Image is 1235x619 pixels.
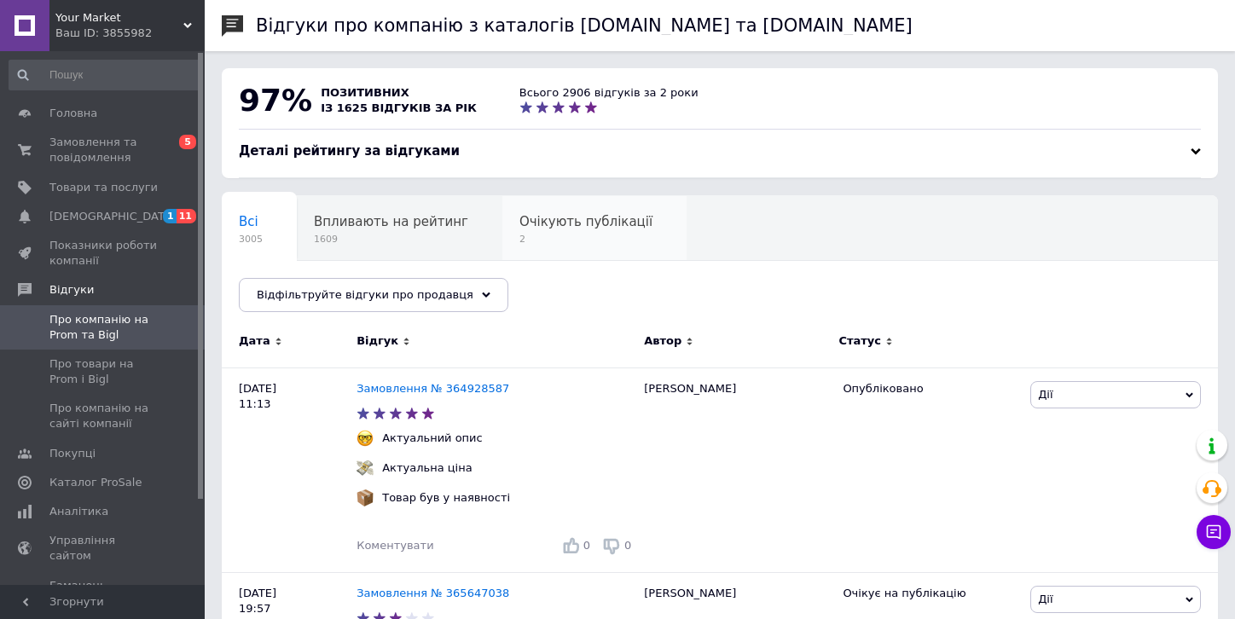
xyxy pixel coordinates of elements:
span: 3005 [239,233,263,246]
img: :money_with_wings: [357,460,374,477]
span: Деталі рейтингу за відгуками [239,143,460,159]
span: 0 [583,539,590,552]
span: Дії [1038,388,1052,401]
span: позитивних [321,86,409,99]
span: Показники роботи компанії [49,238,158,269]
div: Деталі рейтингу за відгуками [239,142,1201,160]
span: Управління сайтом [49,533,158,564]
div: Товар був у наявності [378,490,514,506]
span: Автор [644,333,681,349]
span: 97% [239,83,312,118]
div: [PERSON_NAME] [635,367,834,572]
button: Чат з покупцем [1197,515,1231,549]
span: Про компанію на сайті компанії [49,401,158,431]
div: Очікує на публікацію [843,586,1018,601]
div: Опубліковано [843,381,1018,396]
span: Статус [838,333,881,349]
span: із 1625 відгуків за рік [321,101,477,114]
span: Аналітика [49,504,108,519]
span: Відгуки [49,282,94,298]
h1: Відгуки про компанію з каталогів [DOMAIN_NAME] та [DOMAIN_NAME] [256,15,913,36]
span: 0 [624,539,631,552]
div: Актуальна ціна [378,460,476,476]
span: Покупці [49,446,96,461]
img: :package: [357,489,374,506]
input: Пошук [9,60,201,90]
div: Опубліковані без коментаря [222,261,446,326]
span: Замовлення та повідомлення [49,135,158,165]
span: Впливають на рейтинг [314,214,468,229]
span: Про компанію на Prom та Bigl [49,312,158,343]
span: Товари та послуги [49,180,158,195]
span: Коментувати [357,539,433,552]
span: 1609 [314,233,468,246]
div: Ваш ID: 3855982 [55,26,205,41]
span: 2 [519,233,652,246]
div: Коментувати [357,538,433,553]
span: Дата [239,333,270,349]
span: Your Market [55,10,183,26]
a: Замовлення № 364928587 [357,382,509,395]
span: 5 [179,135,196,149]
img: :nerd_face: [357,430,374,447]
span: Відфільтруйте відгуки про продавця [257,288,473,301]
span: Про товари на Prom і Bigl [49,356,158,387]
span: Гаманець компанії [49,578,158,609]
a: Замовлення № 365647038 [357,587,509,599]
span: Відгук [357,333,398,349]
span: Опубліковані без комен... [239,279,412,294]
span: Дії [1038,593,1052,605]
span: Головна [49,106,97,121]
div: Актуальний опис [378,431,487,446]
span: [DEMOGRAPHIC_DATA] [49,209,176,224]
div: Всього 2906 відгуків за 2 роки [519,85,699,101]
div: [DATE] 11:13 [222,367,357,572]
span: 11 [177,209,196,223]
span: Всі [239,214,258,229]
span: 1 [163,209,177,223]
span: Очікують публікації [519,214,652,229]
span: Каталог ProSale [49,475,142,490]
